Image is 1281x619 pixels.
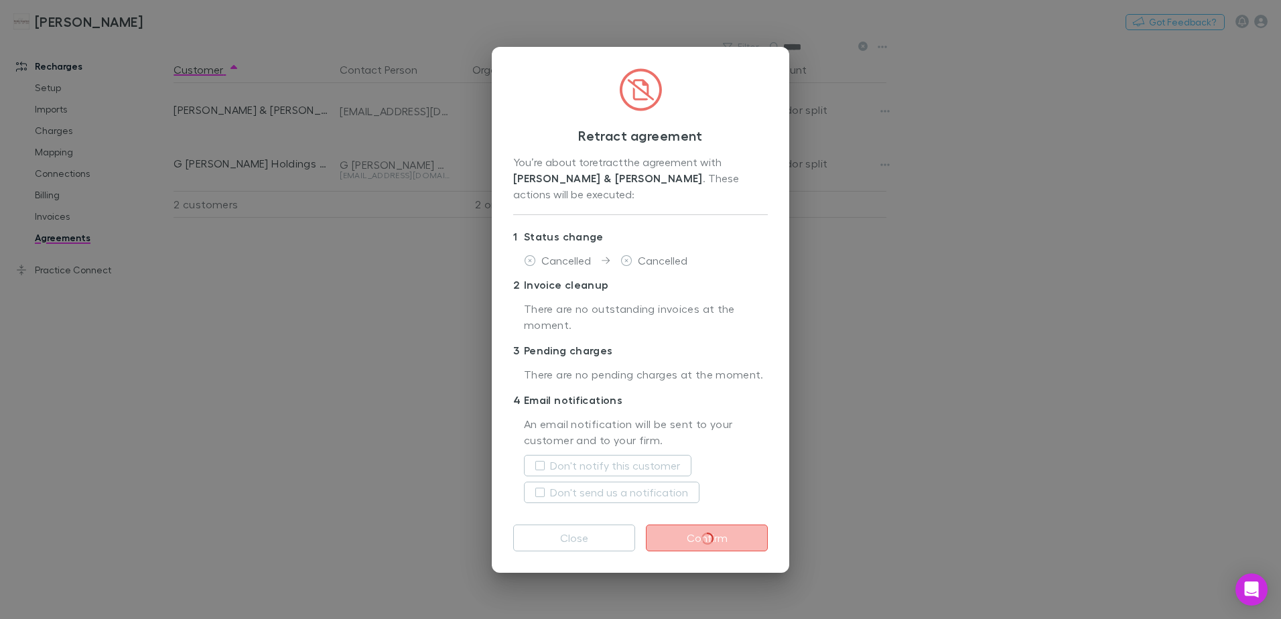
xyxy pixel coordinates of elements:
h3: Retract agreement [513,127,768,143]
p: An email notification will be sent to your customer and to your firm. [524,416,768,450]
p: Email notifications [513,389,768,411]
div: 2 [513,277,524,293]
div: 4 [513,392,524,408]
p: There are no pending charges at the moment. [524,366,768,384]
button: Close [513,525,635,551]
div: Open Intercom Messenger [1235,573,1268,606]
div: 1 [513,228,524,245]
img: CircledFileSlash.svg [619,68,662,111]
p: Status change [513,226,768,247]
strong: [PERSON_NAME] & [PERSON_NAME] [513,171,703,185]
label: Don't send us a notification [550,484,688,500]
div: You’re about to retract the agreement with . These actions will be executed: [513,154,768,204]
span: Cancelled [638,254,687,267]
button: Don't notify this customer [524,455,691,476]
p: There are no outstanding invoices at the moment. [524,301,768,334]
label: Don't notify this customer [550,458,680,474]
button: Don't send us a notification [524,482,699,503]
div: 3 [513,342,524,358]
p: Pending charges [513,340,768,361]
span: Cancelled [541,254,591,267]
button: Confirm [646,525,768,551]
p: Invoice cleanup [513,274,768,295]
